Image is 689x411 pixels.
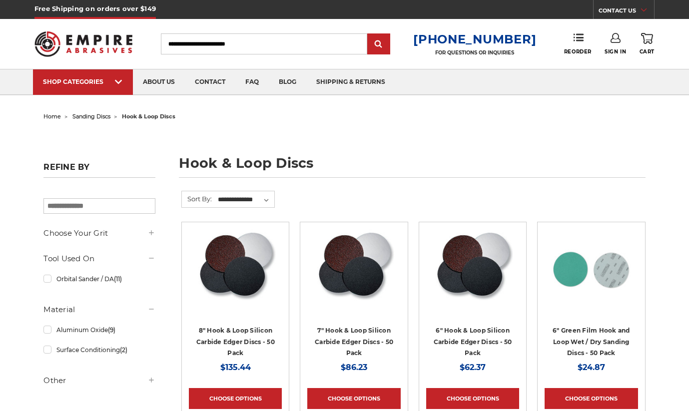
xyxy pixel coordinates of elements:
h5: Tool Used On [43,253,155,265]
span: Cart [640,48,655,55]
a: 6" Green Film Hook and Loop Wet / Dry Sanding Discs - 50 Pack [553,327,630,357]
span: $24.87 [578,363,605,372]
span: (2) [120,346,127,354]
a: Orbital Sander / DA [43,270,155,288]
h5: Choose Your Grit [43,227,155,239]
select: Sort By: [216,192,274,207]
a: faq [235,69,269,95]
a: Choose Options [426,388,519,409]
a: 6-inch 60-grit green film hook and loop sanding discs with fast cutting aluminum oxide for coarse... [545,229,638,322]
a: blog [269,69,306,95]
a: Aluminum Oxide [43,321,155,339]
span: Reorder [564,48,592,55]
a: [PHONE_NUMBER] [413,32,536,46]
div: SHOP CATEGORIES [43,78,123,85]
a: Cart [640,33,655,55]
span: (11) [114,275,122,283]
a: shipping & returns [306,69,395,95]
img: 6-inch 60-grit green film hook and loop sanding discs with fast cutting aluminum oxide for coarse... [551,229,631,309]
a: Silicon Carbide 6" Hook & Loop Edger Discs [426,229,519,322]
a: home [43,113,61,120]
img: Empire Abrasives [34,25,132,63]
a: sanding discs [72,113,110,120]
span: $135.44 [220,363,251,372]
a: Choose Options [307,388,400,409]
a: Silicon Carbide 8" Hook & Loop Edger Discs [189,229,282,322]
p: FOR QUESTIONS OR INQUIRIES [413,49,536,56]
a: Choose Options [545,388,638,409]
a: Surface Conditioning [43,341,155,359]
input: Submit [369,34,389,54]
a: Choose Options [189,388,282,409]
a: 7" Hook & Loop Silicon Carbide Edger Discs - 50 Pack [315,327,393,357]
a: about us [133,69,185,95]
img: Silicon Carbide 7" Hook & Loop Edger Discs [314,229,395,309]
span: Sign In [605,48,626,55]
span: (9) [108,326,115,334]
a: Reorder [564,33,592,54]
h5: Other [43,375,155,387]
a: 8" Hook & Loop Silicon Carbide Edger Discs - 50 Pack [196,327,275,357]
a: 6" Hook & Loop Silicon Carbide Edger Discs - 50 Pack [434,327,512,357]
span: $62.37 [460,363,486,372]
h5: Refine by [43,162,155,178]
img: Silicon Carbide 6" Hook & Loop Edger Discs [432,229,513,309]
img: Silicon Carbide 8" Hook & Loop Edger Discs [195,229,276,309]
a: CONTACT US [599,5,654,19]
a: contact [185,69,235,95]
span: $86.23 [341,363,367,372]
span: hook & loop discs [122,113,175,120]
label: Sort By: [182,191,212,206]
a: Silicon Carbide 7" Hook & Loop Edger Discs [307,229,400,322]
h1: hook & loop discs [179,156,645,178]
h5: Material [43,304,155,316]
